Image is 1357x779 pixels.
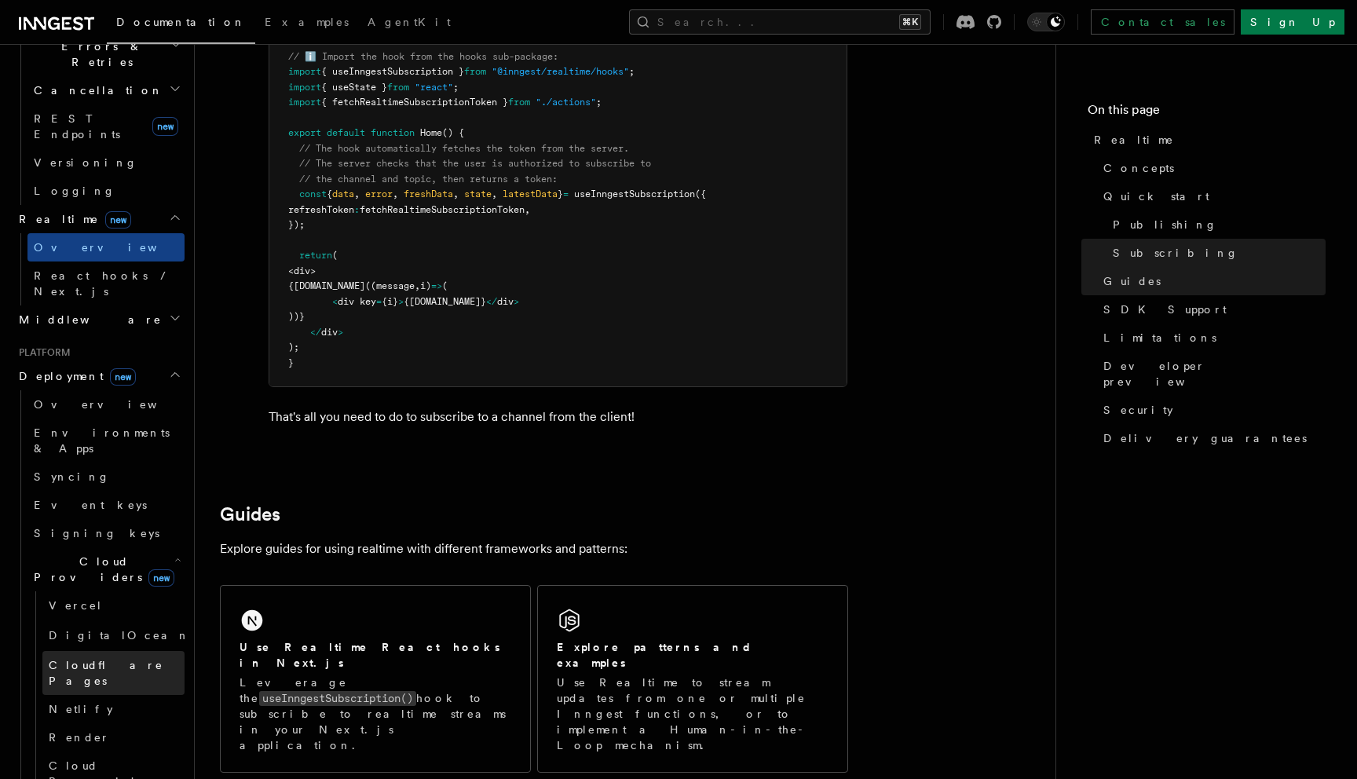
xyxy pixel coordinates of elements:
span: = [563,188,569,199]
button: Realtimenew [13,205,185,233]
span: : [354,204,360,215]
button: Cloud Providersnew [27,547,185,591]
span: i) [420,280,431,291]
span: , [492,188,497,199]
span: ({ [695,188,706,199]
a: Render [42,723,185,752]
span: Security [1103,402,1173,418]
span: Delivery guarantees [1103,430,1307,446]
span: Examples [265,16,349,28]
span: {[DOMAIN_NAME]} [404,296,486,307]
span: } [288,357,294,368]
button: Errors & Retries [27,32,185,76]
span: Environments & Apps [34,426,170,455]
span: export [288,127,321,138]
h4: On this page [1088,101,1326,126]
code: useInngestSubscription() [259,691,416,706]
span: ; [453,82,459,93]
p: Leverage the hook to subscribe to realtime streams in your Next.js application. [240,675,511,753]
span: { useInngestSubscription } [321,66,464,77]
span: Subscribing [1113,245,1238,261]
a: Cloudflare Pages [42,651,185,695]
span: new [105,211,131,229]
a: Developer preview [1097,352,1326,396]
span: new [110,368,136,386]
span: function [371,127,415,138]
span: div key [338,296,376,307]
span: , [525,204,530,215]
span: { useState } [321,82,387,93]
span: AgentKit [368,16,451,28]
span: ( [332,250,338,261]
span: Platform [13,346,71,359]
span: ; [596,97,602,108]
span: { [327,188,332,199]
span: // The server checks that the user is authorized to subscribe to [299,158,651,169]
span: Cloud Providers [27,554,174,585]
a: Use Realtime React hooks in Next.jsLeverage theuseInngestSubscription()hook to subscribe to realt... [220,585,531,773]
span: import [288,82,321,93]
span: "./actions" [536,97,596,108]
div: Realtimenew [13,233,185,305]
a: Documentation [107,5,255,44]
span: const [299,188,327,199]
a: Explore patterns and examplesUse Realtime to stream updates from one or multiple Inngest function... [537,585,848,773]
span: // the channel and topic, then returns a token: [299,174,558,185]
p: That's all you need to do to subscribe to a channel from the client! [269,406,847,428]
span: from [464,66,486,77]
a: Syncing [27,463,185,491]
span: </ [310,327,321,338]
span: Syncing [34,470,110,483]
span: refreshToken [288,204,354,215]
span: latestData [503,188,558,199]
span: Overview [34,241,196,254]
span: => [431,280,442,291]
span: React hooks / Next.js [34,269,173,298]
span: > [310,265,316,276]
a: Overview [27,390,185,419]
a: Concepts [1097,154,1326,182]
h2: Explore patterns and examples [557,639,828,671]
span: Versioning [34,156,137,169]
span: Logging [34,185,115,197]
span: , [453,188,459,199]
span: Publishing [1113,217,1217,232]
span: , [393,188,398,199]
span: import [288,66,321,77]
span: } [558,188,563,199]
span: Guides [1103,273,1161,289]
span: SDK Support [1103,302,1227,317]
a: Vercel [42,591,185,620]
a: Versioning [27,148,185,177]
span: ); [288,342,299,353]
button: Search...⌘K [629,9,931,35]
span: {i} [382,296,398,307]
a: Realtime [1088,126,1326,154]
a: Sign Up [1241,9,1344,35]
span: Cloudflare Pages [49,659,163,687]
span: // ℹ️ Import the hook from the hooks sub-package: [288,51,558,62]
span: > [398,296,404,307]
span: Limitations [1103,330,1216,346]
span: Event keys [34,499,147,511]
span: Realtime [1094,132,1174,148]
h2: Use Realtime React hooks in Next.js [240,639,511,671]
span: REST Endpoints [34,112,120,141]
button: Middleware [13,305,185,334]
a: Quick start [1097,182,1326,210]
a: Contact sales [1091,9,1234,35]
span: > [338,327,343,338]
a: Subscribing [1106,239,1326,267]
a: Guides [1097,267,1326,295]
span: {[DOMAIN_NAME]((message [288,280,415,291]
a: DigitalOcean [42,620,185,651]
a: Security [1097,396,1326,424]
a: Examples [255,5,358,42]
button: Deploymentnew [13,362,185,390]
span: Errors & Retries [27,38,170,70]
a: Delivery guarantees [1097,424,1326,452]
a: Overview [27,233,185,261]
span: useInngestSubscription [574,188,695,199]
span: </ [486,296,497,307]
p: Use Realtime to stream updates from one or multiple Inngest functions, or to implement a Human-in... [557,675,828,753]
